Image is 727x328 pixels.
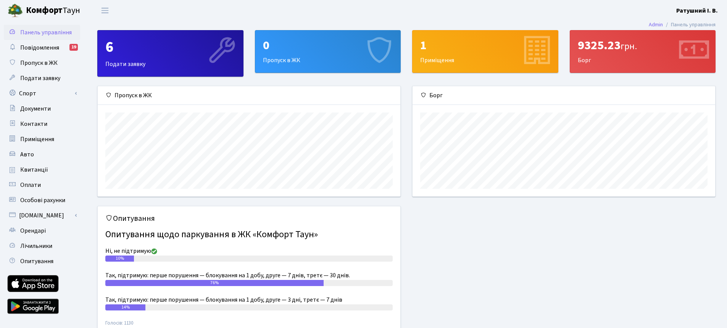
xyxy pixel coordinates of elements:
div: 10% [105,256,134,262]
a: Admin [649,21,663,29]
span: Подати заявку [20,74,60,82]
a: Особові рахунки [4,193,80,208]
a: Пропуск в ЖК [4,55,80,71]
a: Квитанції [4,162,80,177]
span: Пропуск в ЖК [20,59,58,67]
a: Контакти [4,116,80,132]
b: Комфорт [26,4,63,16]
span: Орендарі [20,227,46,235]
span: Повідомлення [20,43,59,52]
div: Подати заявку [98,31,243,76]
div: 19 [69,44,78,51]
span: Таун [26,4,80,17]
a: Опитування [4,254,80,269]
a: Подати заявку [4,71,80,86]
nav: breadcrumb [637,17,727,33]
div: Приміщення [413,31,558,72]
span: Контакти [20,120,47,128]
div: Так, підтримую: перше порушення — блокування на 1 добу, друге — 3 дні, третє — 7 днів [105,295,393,304]
a: Панель управління [4,25,80,40]
a: Лічильники [4,238,80,254]
span: грн. [621,40,637,53]
span: Документи [20,105,51,113]
span: Квитанції [20,166,48,174]
div: Ні, не підтримую [105,246,393,256]
a: Приміщення [4,132,80,147]
button: Переключити навігацію [95,4,114,17]
a: 6Подати заявку [97,30,243,77]
a: Документи [4,101,80,116]
a: Оплати [4,177,80,193]
img: logo.png [8,3,23,18]
span: Авто [20,150,34,159]
div: Пропуск в ЖК [255,31,401,72]
a: [DOMAIN_NAME] [4,208,80,223]
div: Борг [413,86,715,105]
div: 9325.23 [578,38,708,53]
a: Авто [4,147,80,162]
a: Повідомлення19 [4,40,80,55]
span: Особові рахунки [20,196,65,204]
a: Ратушний І. В. [676,6,718,15]
span: Панель управління [20,28,72,37]
a: Спорт [4,86,80,101]
div: Так, підтримую: перше порушення — блокування на 1 добу, друге — 7 днів, третє — 30 днів. [105,271,393,280]
h5: Опитування [105,214,393,223]
div: 6 [105,38,235,56]
div: 76% [105,280,324,286]
a: Орендарі [4,223,80,238]
span: Лічильники [20,242,52,250]
span: Оплати [20,181,41,189]
div: 1 [420,38,550,53]
a: 0Пропуск в ЖК [255,30,401,73]
div: 0 [263,38,393,53]
div: 14% [105,304,145,310]
span: Опитування [20,257,53,265]
div: Борг [570,31,716,72]
li: Панель управління [663,21,716,29]
span: Приміщення [20,135,54,143]
a: 1Приміщення [412,30,558,73]
h4: Опитування щодо паркування в ЖК «Комфорт Таун» [105,226,393,243]
div: Пропуск в ЖК [98,86,400,105]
